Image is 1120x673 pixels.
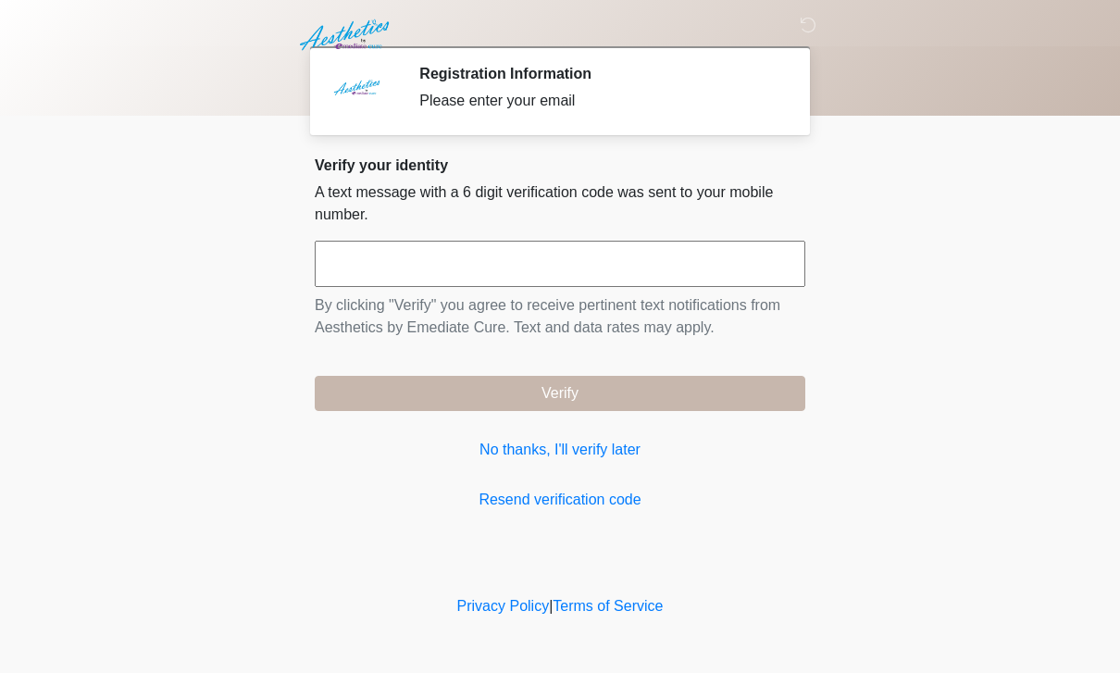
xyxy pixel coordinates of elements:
a: No thanks, I'll verify later [315,439,805,461]
button: Verify [315,376,805,411]
p: By clicking "Verify" you agree to receive pertinent text notifications from Aesthetics by Emediat... [315,294,805,339]
a: Resend verification code [315,489,805,511]
h2: Registration Information [419,65,778,82]
p: A text message with a 6 digit verification code was sent to your mobile number. [315,181,805,226]
a: | [549,598,553,614]
a: Privacy Policy [457,598,550,614]
h2: Verify your identity [315,156,805,174]
div: Please enter your email [419,90,778,112]
img: Agent Avatar [329,65,384,120]
img: Aesthetics by Emediate Cure Logo [296,14,397,56]
a: Terms of Service [553,598,663,614]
